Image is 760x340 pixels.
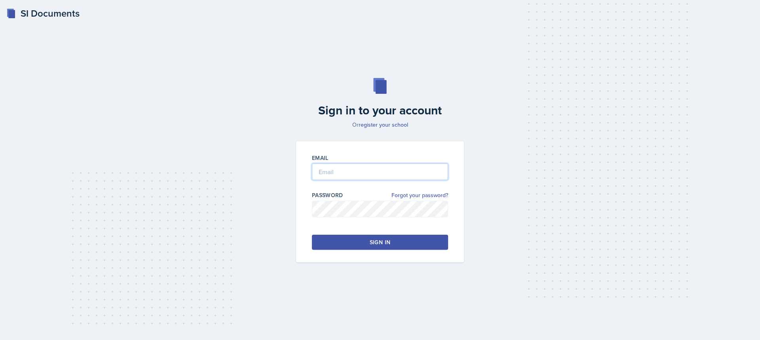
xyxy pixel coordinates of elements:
button: Sign in [312,235,448,250]
a: SI Documents [6,6,80,21]
label: Email [312,154,329,162]
p: Or [291,121,469,129]
a: register your school [359,121,408,129]
label: Password [312,191,343,199]
h2: Sign in to your account [291,103,469,118]
input: Email [312,163,448,180]
div: Sign in [370,238,390,246]
a: Forgot your password? [391,191,448,199]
